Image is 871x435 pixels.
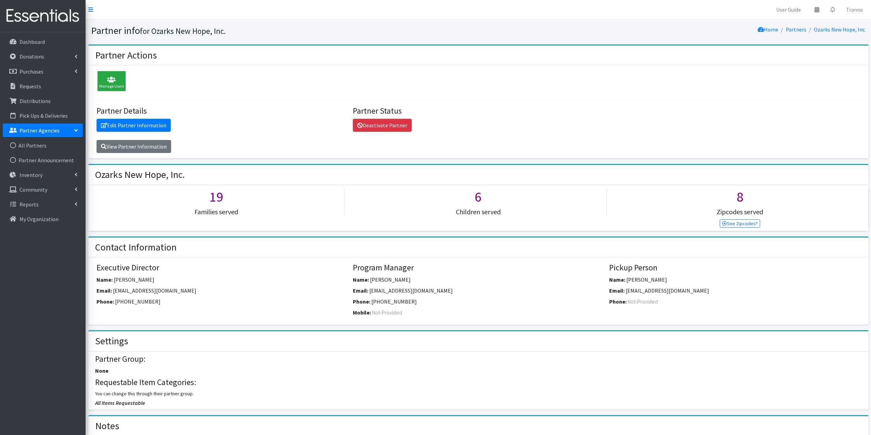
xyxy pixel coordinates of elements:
[97,286,112,295] label: Email:
[3,109,83,123] a: Pick Ups & Deliveries
[97,297,114,306] label: Phone:
[626,287,709,294] span: [EMAIL_ADDRESS][DOMAIN_NAME]
[612,189,868,205] h1: 8
[353,297,370,306] label: Phone:
[3,35,83,49] a: Dashboard
[786,26,806,33] a: Partners
[609,263,860,273] h4: Pickup Person
[371,298,417,305] span: [PHONE_NUMBER]
[3,153,83,167] a: Partner Announcement
[372,309,402,316] span: Not-Provided
[3,139,83,152] a: All Partners
[353,286,368,295] label: Email:
[612,208,868,216] h5: Zipcodes served
[95,378,861,387] h4: Requestable Item Categories:
[353,308,371,317] label: Mobile:
[3,4,83,27] img: HumanEssentials
[3,124,83,137] a: Partner Agencies
[95,169,185,181] h2: Ozarks New Hope, Inc.
[353,119,412,132] a: Deactivate Partner
[3,50,83,63] a: Donations
[3,168,83,182] a: Inventory
[95,399,145,406] span: All Items Requestable
[20,171,42,178] p: Inventory
[758,26,778,33] a: Home
[20,38,45,45] p: Dashboard
[20,186,47,193] p: Community
[97,276,113,284] label: Name:
[95,242,177,253] h2: Contact Information
[140,26,226,36] small: for Ozarks New Hope, Inc.
[20,127,60,134] p: Partner Agencies
[20,83,41,90] p: Requests
[628,298,658,305] span: Not-Provided
[97,119,171,132] a: Edit Partner Information
[95,50,157,61] h2: Partner Actions
[97,106,348,116] h4: Partner Details
[720,219,760,228] a: See Zipcodes?
[353,106,604,116] h4: Partner Status
[95,335,128,347] h2: Settings
[350,208,606,216] h5: Children served
[95,367,108,375] label: None
[841,3,868,16] a: Tranna
[370,276,411,283] span: [PERSON_NAME]
[20,98,51,104] p: Distributions
[91,25,476,37] h1: Partner info
[94,79,126,86] a: Manage Users
[3,212,83,226] a: My Organization
[20,216,59,222] p: My Organization
[369,287,453,294] span: [EMAIL_ADDRESS][DOMAIN_NAME]
[626,276,667,283] span: [PERSON_NAME]
[353,276,369,284] label: Name:
[20,53,44,60] p: Donations
[3,65,83,78] a: Purchases
[88,208,345,216] h5: Families served
[609,276,625,284] label: Name:
[3,79,83,93] a: Requests
[95,390,861,397] p: You can change this through their partner group.
[88,189,345,205] h1: 19
[3,94,83,108] a: Distributions
[95,420,119,432] h2: Notes
[20,68,43,75] p: Purchases
[115,298,161,305] span: [PHONE_NUMBER]
[20,112,68,119] p: Pick Ups & Deliveries
[771,3,806,16] a: User Guide
[350,189,606,205] h1: 6
[95,354,861,364] h4: Partner Group:
[97,71,126,91] div: Manage Users
[353,263,604,273] h4: Program Manager
[114,276,154,283] span: [PERSON_NAME]
[20,201,39,208] p: Reports
[113,287,196,294] span: [EMAIL_ADDRESS][DOMAIN_NAME]
[609,297,627,306] label: Phone:
[3,183,83,196] a: Community
[609,286,625,295] label: Email:
[814,26,866,33] a: Ozarks New Hope, Inc.
[97,140,171,153] a: View Partner Information
[97,263,348,273] h4: Executive Director
[3,197,83,211] a: Reports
